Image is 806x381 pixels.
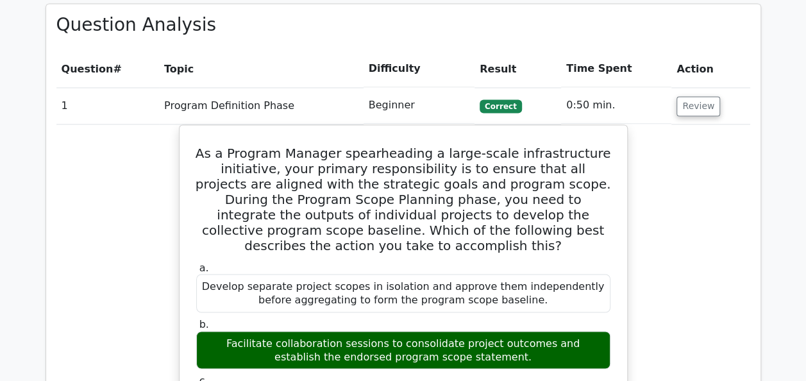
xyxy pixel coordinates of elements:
[561,87,671,124] td: 0:50 min.
[480,99,521,112] span: Correct
[195,146,612,253] h5: As a Program Manager spearheading a large-scale infrastructure initiative, your primary responsib...
[56,87,159,124] td: 1
[199,261,209,273] span: a.
[196,274,610,312] div: Develop separate project scopes in isolation and approve them independently before aggregating to...
[196,331,610,369] div: Facilitate collaboration sessions to consolidate project outcomes and establish the endorsed prog...
[62,63,113,75] span: Question
[159,87,364,124] td: Program Definition Phase
[676,96,720,116] button: Review
[159,51,364,87] th: Topic
[364,87,474,124] td: Beginner
[671,51,750,87] th: Action
[364,51,474,87] th: Difficulty
[56,14,750,36] h3: Question Analysis
[199,317,209,330] span: b.
[474,51,561,87] th: Result
[561,51,671,87] th: Time Spent
[56,51,159,87] th: #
